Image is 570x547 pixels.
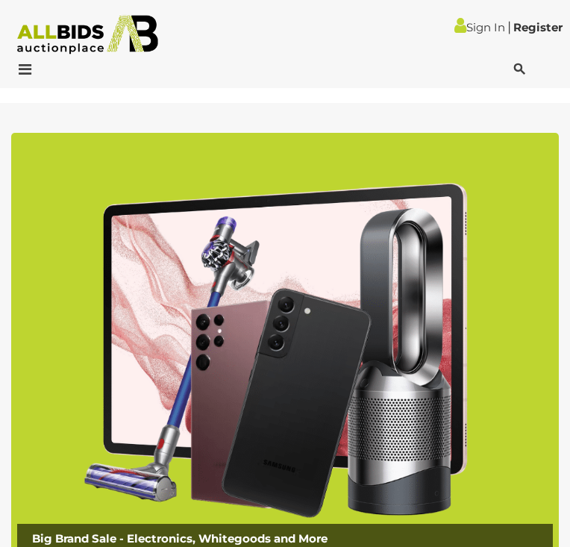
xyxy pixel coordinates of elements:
span: | [507,19,511,35]
a: Sign In [454,20,505,34]
img: Allbids.com.au [9,15,166,54]
b: Big Brand Sale - Electronics, Whitegoods and More [32,531,328,546]
a: Register [513,20,563,34]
